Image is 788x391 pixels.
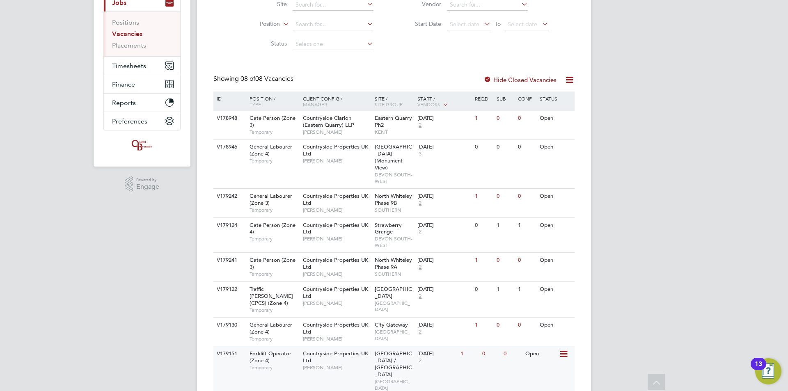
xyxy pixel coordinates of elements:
span: Gate Person (Zone 3) [250,114,295,128]
div: 1 [495,218,516,233]
div: 1 [458,346,480,361]
div: V179151 [215,346,243,361]
button: Finance [104,75,180,93]
span: Countryside Properties UK Ltd [303,143,368,157]
span: KENT [375,129,414,135]
span: General Labourer (Zone 4) [250,143,292,157]
div: 0 [473,218,494,233]
a: Vacancies [112,30,142,38]
div: [DATE] [417,115,471,122]
span: Temporary [250,336,299,342]
div: 0 [495,111,516,126]
div: Reqd [473,91,494,105]
span: [PERSON_NAME] [303,236,371,242]
div: Jobs [104,11,180,56]
label: Start Date [394,20,441,27]
span: Countryside Properties UK Ltd [303,350,368,364]
span: 08 of [241,75,255,83]
div: 13 [755,364,762,375]
span: Temporary [250,364,299,371]
div: Open [538,139,573,155]
label: Hide Closed Vacancies [483,76,557,84]
label: Site [240,0,287,8]
div: 0 [480,346,502,361]
div: Open [538,253,573,268]
div: Conf [516,91,537,105]
div: Position / [243,91,301,111]
div: Open [538,218,573,233]
a: Go to home page [103,139,181,152]
div: Start / [415,91,473,112]
span: [PERSON_NAME] [303,129,371,135]
div: [DATE] [417,350,456,357]
span: Finance [112,80,135,88]
span: [PERSON_NAME] [303,364,371,371]
button: Timesheets [104,57,180,75]
div: [DATE] [417,193,471,200]
a: Powered byEngage [125,176,160,192]
div: [DATE] [417,322,471,329]
span: Gate Person (Zone 4) [250,222,295,236]
div: V178946 [215,139,243,155]
div: Client Config / [301,91,373,111]
span: [GEOGRAPHIC_DATA] (Monument View) [375,143,412,171]
div: 1 [473,189,494,204]
div: 0 [516,253,537,268]
label: Status [240,40,287,47]
div: 1 [516,218,537,233]
span: Temporary [250,236,299,242]
span: Forklift Operator (Zone 4) [250,350,291,364]
span: Countryside Properties UK Ltd [303,256,368,270]
span: Traffic [PERSON_NAME] (CPCS) (Zone 4) [250,286,293,306]
span: 2 [417,122,423,129]
span: 2 [417,264,423,271]
span: General Labourer (Zone 4) [250,321,292,335]
span: Vendors [417,101,440,107]
span: Powered by [136,176,159,183]
span: Temporary [250,129,299,135]
div: ID [215,91,243,105]
span: Strawberry Grange [375,222,402,236]
span: To [492,18,503,29]
div: [DATE] [417,286,471,293]
div: Open [538,189,573,204]
span: [GEOGRAPHIC_DATA] [375,286,412,300]
span: Temporary [250,307,299,313]
span: 08 Vacancies [241,75,293,83]
span: Eastern Quarry Ph2 [375,114,412,128]
div: Open [538,318,573,333]
span: [PERSON_NAME] [303,158,371,164]
span: Temporary [250,271,299,277]
div: 1 [473,318,494,333]
div: V179122 [215,282,243,297]
img: oneillandbrennan-logo-retina.png [130,139,154,152]
div: [DATE] [417,257,471,264]
div: V179241 [215,253,243,268]
span: Select date [450,21,479,28]
div: 0 [473,139,494,155]
div: V179242 [215,189,243,204]
span: [PERSON_NAME] [303,207,371,213]
span: 2 [417,200,423,207]
span: Countryside Clarion (Eastern Quarry) LLP [303,114,354,128]
div: [DATE] [417,144,471,151]
span: Temporary [250,207,299,213]
button: Reports [104,94,180,112]
div: 0 [473,282,494,297]
span: 2 [417,229,423,236]
span: Countryside Properties UK Ltd [303,286,368,300]
span: Countryside Properties UK Ltd [303,192,368,206]
span: 3 [417,151,423,158]
div: 0 [495,253,516,268]
span: [GEOGRAPHIC_DATA] [375,300,414,313]
span: 2 [417,357,423,364]
button: Preferences [104,112,180,130]
div: Open [538,111,573,126]
span: SOUTHERN [375,271,414,277]
div: 1 [473,253,494,268]
span: Select date [508,21,537,28]
span: [GEOGRAPHIC_DATA] [375,378,414,391]
div: Sub [495,91,516,105]
span: Gate Person (Zone 3) [250,256,295,270]
div: 0 [516,139,537,155]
